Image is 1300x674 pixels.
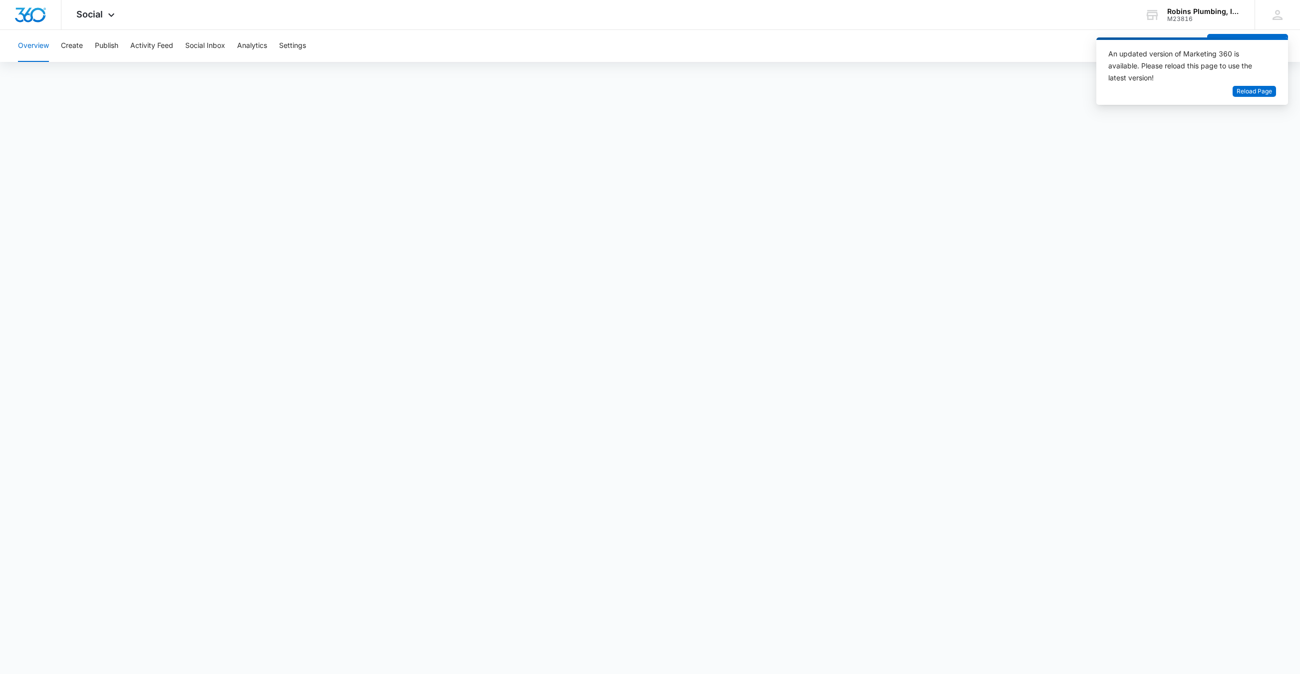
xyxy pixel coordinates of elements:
div: account id [1167,15,1240,22]
button: Overview [18,30,49,62]
button: Settings [279,30,306,62]
div: account name [1167,7,1240,15]
button: Create a Post [1207,34,1288,58]
button: Create [61,30,83,62]
button: Reload Page [1233,86,1276,97]
button: Analytics [237,30,267,62]
span: Reload Page [1237,87,1272,96]
button: Publish [95,30,118,62]
button: Activity Feed [130,30,173,62]
div: An updated version of Marketing 360 is available. Please reload this page to use the latest version! [1108,48,1264,84]
button: Social Inbox [185,30,225,62]
span: Social [76,9,103,19]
